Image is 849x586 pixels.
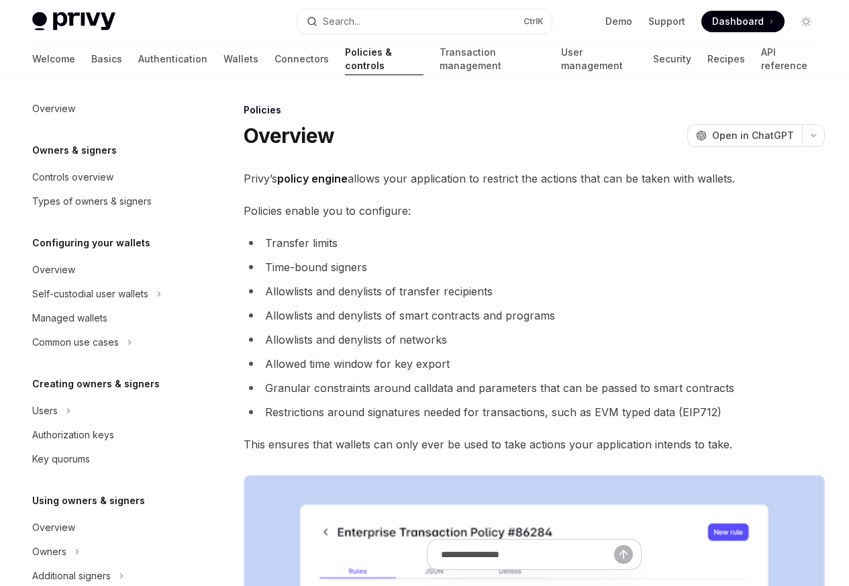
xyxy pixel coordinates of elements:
div: Key quorums [32,451,90,467]
a: Recipes [707,43,745,75]
button: Open in ChatGPT [687,124,802,147]
li: Allowed time window for key export [244,354,825,373]
div: Types of owners & signers [32,193,152,209]
span: This ensures that wallets can only ever be used to take actions your application intends to take. [244,435,825,454]
a: Dashboard [701,11,785,32]
h5: Creating owners & signers [32,376,160,392]
a: Wallets [223,43,258,75]
div: Overview [32,262,75,278]
a: User management [561,43,636,75]
div: Common use cases [32,334,119,350]
h5: Configuring your wallets [32,235,150,251]
a: Welcome [32,43,75,75]
div: Managed wallets [32,310,107,326]
a: Support [648,15,685,28]
a: Transaction management [440,43,546,75]
button: Search...CtrlK [297,9,552,34]
button: Toggle dark mode [795,11,817,32]
a: Types of owners & signers [21,189,193,213]
span: Ctrl K [523,16,544,27]
div: Owners [32,544,66,560]
div: Overview [32,101,75,117]
a: Authentication [138,43,207,75]
span: Dashboard [712,15,764,28]
h5: Owners & signers [32,142,117,158]
span: Privy’s allows your application to restrict the actions that can be taken with wallets. [244,169,825,188]
li: Transfer limits [244,234,825,252]
a: Authorization keys [21,423,193,447]
a: Policies & controls [345,43,423,75]
div: Controls overview [32,169,113,185]
img: light logo [32,12,115,31]
div: Search... [323,13,360,30]
span: Policies enable you to configure: [244,201,825,220]
span: Open in ChatGPT [712,129,794,142]
a: Overview [21,97,193,121]
button: Send message [614,545,633,564]
li: Allowlists and denylists of transfer recipients [244,282,825,301]
a: Overview [21,258,193,282]
li: Allowlists and denylists of smart contracts and programs [244,306,825,325]
a: Key quorums [21,447,193,471]
div: Self-custodial user wallets [32,286,148,302]
a: Demo [605,15,632,28]
div: Policies [244,103,825,117]
div: Overview [32,520,75,536]
li: Allowlists and denylists of networks [244,330,825,349]
a: Managed wallets [21,306,193,330]
li: Restrictions around signatures needed for transactions, such as EVM typed data (EIP712) [244,403,825,422]
a: Overview [21,516,193,540]
div: Users [32,403,58,419]
a: Connectors [274,43,329,75]
a: Basics [91,43,122,75]
div: Authorization keys [32,427,114,443]
a: API reference [761,43,817,75]
a: Security [653,43,691,75]
li: Time-bound signers [244,258,825,277]
h1: Overview [244,124,334,148]
li: Granular constraints around calldata and parameters that can be passed to smart contracts [244,379,825,397]
strong: policy engine [277,172,348,185]
div: Additional signers [32,568,111,584]
a: Controls overview [21,165,193,189]
h5: Using owners & signers [32,493,145,509]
